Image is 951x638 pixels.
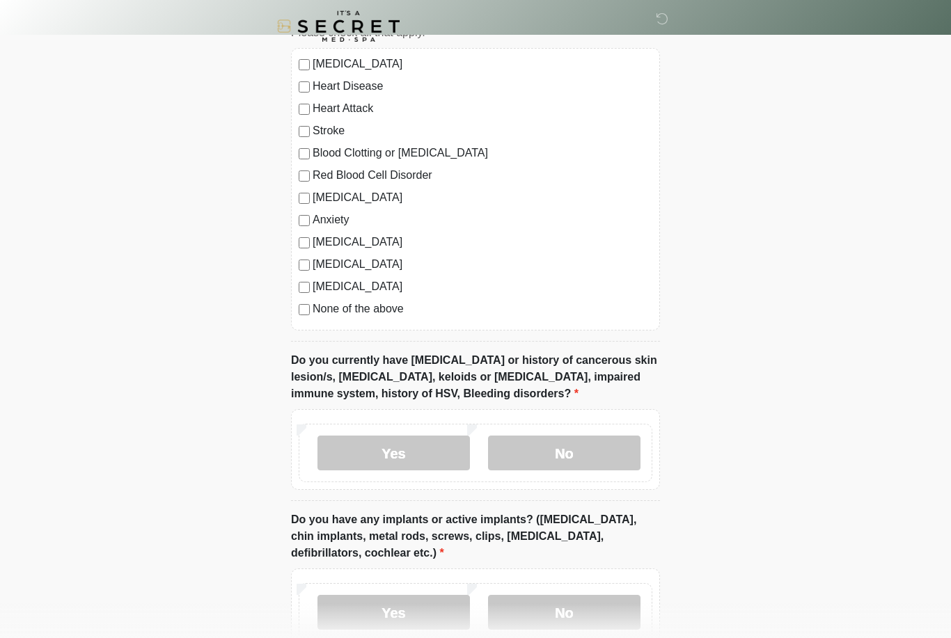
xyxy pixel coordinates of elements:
[313,145,652,161] label: Blood Clotting or [MEDICAL_DATA]
[299,282,310,293] input: [MEDICAL_DATA]
[313,189,652,206] label: [MEDICAL_DATA]
[313,122,652,139] label: Stroke
[299,260,310,271] input: [MEDICAL_DATA]
[488,436,640,470] label: No
[277,10,400,42] img: It's A Secret Med Spa Logo
[313,78,652,95] label: Heart Disease
[313,167,652,184] label: Red Blood Cell Disorder
[299,215,310,226] input: Anxiety
[299,304,310,315] input: None of the above
[313,212,652,228] label: Anxiety
[299,170,310,182] input: Red Blood Cell Disorder
[313,100,652,117] label: Heart Attack
[313,301,652,317] label: None of the above
[299,126,310,137] input: Stroke
[317,595,470,630] label: Yes
[291,352,660,402] label: Do you currently have [MEDICAL_DATA] or history of cancerous skin lesion/s, [MEDICAL_DATA], keloi...
[299,104,310,115] input: Heart Attack
[299,193,310,204] input: [MEDICAL_DATA]
[299,81,310,93] input: Heart Disease
[317,436,470,470] label: Yes
[291,511,660,561] label: Do you have any implants or active implants? ([MEDICAL_DATA], chin implants, metal rods, screws, ...
[313,278,652,295] label: [MEDICAL_DATA]
[299,59,310,70] input: [MEDICAL_DATA]
[313,56,652,72] label: [MEDICAL_DATA]
[313,234,652,250] label: [MEDICAL_DATA]
[313,256,652,273] label: [MEDICAL_DATA]
[488,595,640,630] label: No
[299,237,310,248] input: [MEDICAL_DATA]
[299,148,310,159] input: Blood Clotting or [MEDICAL_DATA]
